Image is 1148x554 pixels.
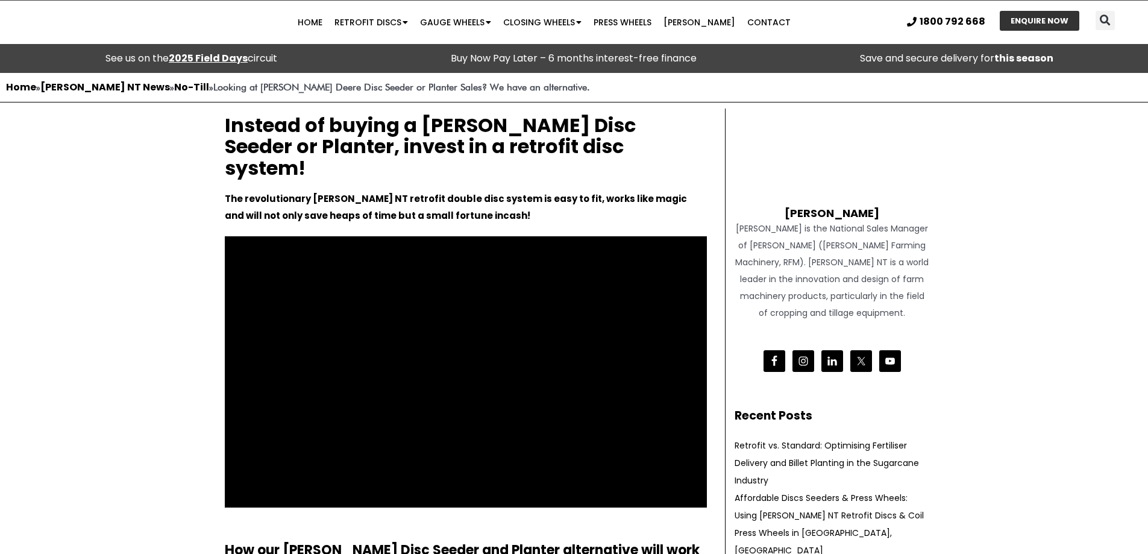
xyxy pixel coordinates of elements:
[225,115,707,178] h1: Instead of buying a [PERSON_NAME] Disc Seeder or Planter, invest in a retrofit disc system!
[328,10,414,34] a: Retrofit Discs
[6,81,590,93] span: » » »
[389,50,759,67] p: Buy Now Pay Later – 6 months interest-free finance
[907,17,985,27] a: 1800 792 668
[40,80,170,94] a: [PERSON_NAME] NT News
[735,220,930,321] div: [PERSON_NAME] is the National Sales Manager of [PERSON_NAME] ([PERSON_NAME] Farming Machinery, RF...
[588,10,657,34] a: Press Wheels
[6,50,377,67] div: See us on the circuit
[657,10,741,34] a: [PERSON_NAME]
[735,408,930,425] h2: Recent Posts
[292,10,328,34] a: Home
[1096,11,1115,30] div: Search
[735,439,919,486] a: Retrofit vs. Standard: Optimising Fertiliser Delivery and Billet Planting in the Sugarcane Industry
[174,80,209,94] a: No-Till
[994,51,1053,65] strong: this season
[503,209,530,222] strong: cash!
[1011,17,1068,25] span: ENQUIRE NOW
[735,195,930,220] h4: [PERSON_NAME]
[6,80,36,94] a: Home
[771,50,1142,67] p: Save and secure delivery for
[741,10,797,34] a: Contact
[213,81,590,93] strong: Looking at [PERSON_NAME] Deere Disc Seeder or Planter Sales? We have an alternative.
[222,10,865,34] nav: Menu
[1000,11,1079,31] a: ENQUIRE NOW
[225,192,687,222] strong: The revolutionary [PERSON_NAME] NT retrofit double disc system is easy to fit, works like magic a...
[36,4,157,41] img: Ryan NT logo
[497,10,588,34] a: Closing Wheels
[414,10,497,34] a: Gauge Wheels
[169,51,248,65] a: 2025 Field Days
[920,17,985,27] span: 1800 792 668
